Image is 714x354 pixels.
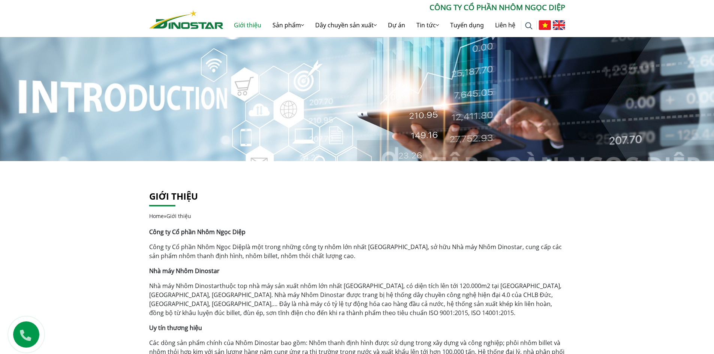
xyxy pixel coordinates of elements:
[310,13,382,37] a: Dây chuyền sản xuất
[445,13,489,37] a: Tuyển dụng
[539,20,551,30] img: Tiếng Việt
[149,267,220,275] strong: Nhà máy Nhôm Dinostar
[149,281,565,317] p: thuộc top nhà máy sản xuất nhôm lớn nhất [GEOGRAPHIC_DATA], có diện tích lên tới 120.000m2 tại [G...
[553,20,565,30] img: English
[149,282,220,290] a: Nhà máy Nhôm Dinostar
[166,212,191,220] span: Giới thiệu
[489,13,521,37] a: Liên hệ
[382,13,411,37] a: Dự án
[525,22,533,30] img: search
[149,324,202,332] strong: Uy tín thương hiệu
[267,13,310,37] a: Sản phẩm
[228,13,267,37] a: Giới thiệu
[149,212,191,220] span: »
[411,13,445,37] a: Tin tức
[149,212,164,220] a: Home
[223,2,565,13] p: CÔNG TY CỔ PHẦN NHÔM NGỌC DIỆP
[149,242,565,260] p: là một trong những công ty nhôm lớn nhất [GEOGRAPHIC_DATA], sở hữu Nhà máy Nhôm Dinostar, cung cấ...
[149,190,198,202] a: Giới thiệu
[149,243,245,251] a: Công ty Cổ phần Nhôm Ngọc Diệp
[149,10,223,29] img: Nhôm Dinostar
[149,228,245,236] strong: Công ty Cổ phần Nhôm Ngọc Diệp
